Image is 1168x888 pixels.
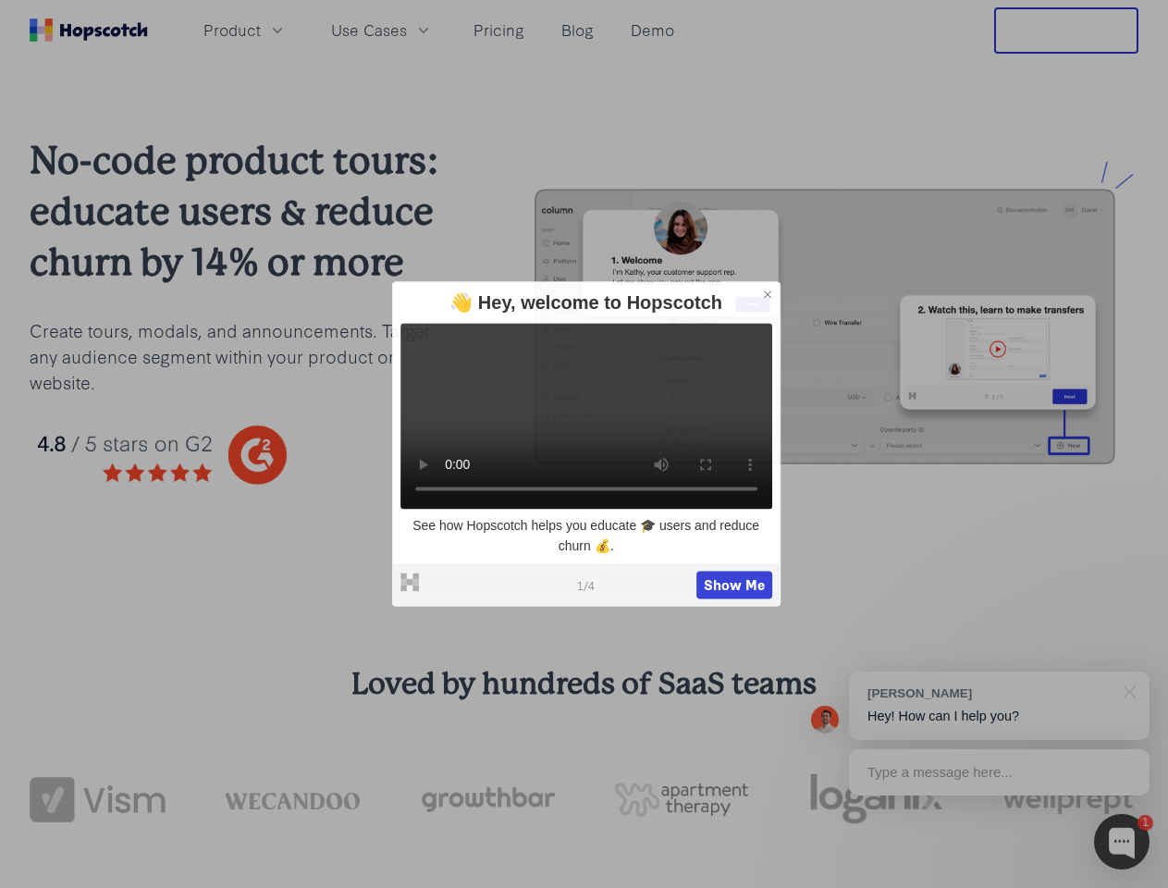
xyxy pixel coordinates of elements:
div: 👋 Hey, welcome to Hopscotch [400,290,772,315]
div: [PERSON_NAME] [867,684,1113,702]
div: 1 [1137,815,1153,831]
p: Create tours, modals, and announcements. Target any audience segment within your product or website. [30,317,457,395]
span: Use Cases [331,18,407,42]
p: Hey! How can I help you? [867,707,1131,726]
span: Product [203,18,261,42]
img: growthbar-logo [419,787,555,812]
img: hopscotch product tours for saas businesses [516,160,1138,491]
button: Product [192,15,298,45]
h2: No-code product tours: educate users & reduce churn by 14% or more [30,135,457,288]
button: Show Me [696,572,772,599]
a: Home [30,18,148,42]
a: Pricing [466,15,532,45]
p: See how Hopscotch helps you educate 🎓 users and reduce churn 💰. [400,516,772,556]
a: Blog [554,15,601,45]
div: Type a message here... [849,749,1150,795]
span: 1 / 4 [577,576,595,593]
img: vism logo [30,777,166,822]
img: wecandoo-logo [225,790,361,809]
h3: Loved by hundreds of SaaS teams [30,664,1138,705]
img: hopscotch g2 [30,416,457,494]
img: png-apartment-therapy-house-studio-apartment-home [614,783,750,817]
button: Free Trial [994,7,1138,54]
a: Demo [623,15,682,45]
img: Mark Spera [811,706,839,734]
button: Use Cases [320,15,444,45]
